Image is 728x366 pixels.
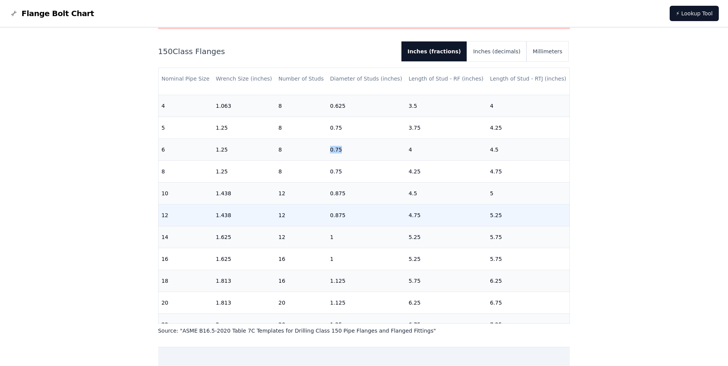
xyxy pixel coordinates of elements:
td: 16 [158,248,213,270]
th: Diameter of Studs (inches) [327,68,406,90]
td: 0.875 [327,182,406,204]
td: 5.25 [406,226,487,248]
td: 8 [275,160,327,182]
a: ⚡ Lookup Tool [670,6,719,21]
td: 4.25 [406,160,487,182]
td: 5.75 [487,248,570,270]
td: 6 [158,138,213,160]
td: 1.25 [213,160,275,182]
td: 5.25 [406,248,487,270]
th: Wrench Size (inches) [213,68,275,90]
td: 3.75 [406,117,487,138]
td: 1.125 [327,270,406,292]
td: 5.75 [487,226,570,248]
td: 12 [275,182,327,204]
span: Flange Bolt Chart [21,8,94,19]
td: 1.25 [213,117,275,138]
td: 1.25 [213,138,275,160]
button: Inches (decimals) [467,41,527,61]
td: 8 [275,117,327,138]
td: 5 [487,182,570,204]
td: 1.813 [213,292,275,313]
td: 12 [158,204,213,226]
td: 12 [275,204,327,226]
td: 6.25 [487,270,570,292]
th: Length of Stud - RTJ (inches) [487,68,570,90]
td: 5.75 [406,270,487,292]
td: 5.25 [487,204,570,226]
td: 4.75 [406,204,487,226]
td: 1.625 [213,226,275,248]
td: 16 [275,270,327,292]
td: 4.5 [406,182,487,204]
td: 1.813 [213,270,275,292]
td: 6.25 [406,292,487,313]
td: 8 [275,138,327,160]
p: Source: " ASME B16.5-2020 Table 7C Templates for Drilling Class 150 Pipe Flanges and Flanged Fitt... [158,327,570,335]
button: Inches (fractions) [401,41,467,61]
td: 1.063 [213,95,275,117]
td: 1.438 [213,204,275,226]
td: 8 [158,160,213,182]
td: 4.75 [487,160,570,182]
img: Flange Bolt Chart Logo [9,9,18,18]
td: 0.75 [327,138,406,160]
td: 4 [406,138,487,160]
td: 1.125 [327,292,406,313]
td: 8 [275,95,327,117]
td: 20 [158,292,213,313]
td: 0.625 [327,95,406,117]
td: 4.25 [487,117,570,138]
button: Millimeters [527,41,568,61]
td: 4 [487,95,570,117]
td: 0.875 [327,204,406,226]
td: 0.75 [327,160,406,182]
td: 16 [275,248,327,270]
td: 10 [158,182,213,204]
td: 12 [275,226,327,248]
td: 5 [158,117,213,138]
a: Flange Bolt Chart LogoFlange Bolt Chart [9,8,94,19]
th: Number of Studs [275,68,327,90]
td: 14 [158,226,213,248]
td: 20 [275,292,327,313]
td: 7.25 [487,313,570,335]
td: 1.438 [213,182,275,204]
td: 0.75 [327,117,406,138]
th: Nominal Pipe Size [158,68,213,90]
td: 1 [327,248,406,270]
td: 18 [158,270,213,292]
td: 4.5 [487,138,570,160]
td: 1.625 [213,248,275,270]
td: 22 [158,313,213,335]
h2: 150 Class Flanges [158,46,395,57]
td: 6.75 [487,292,570,313]
td: 4 [158,95,213,117]
td: 1.25 [327,313,406,335]
td: 20 [275,313,327,335]
th: Length of Stud - RF (inches) [406,68,487,90]
td: 6.75 [406,313,487,335]
td: 3.5 [406,95,487,117]
td: 1 [327,226,406,248]
td: 2 [213,313,275,335]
